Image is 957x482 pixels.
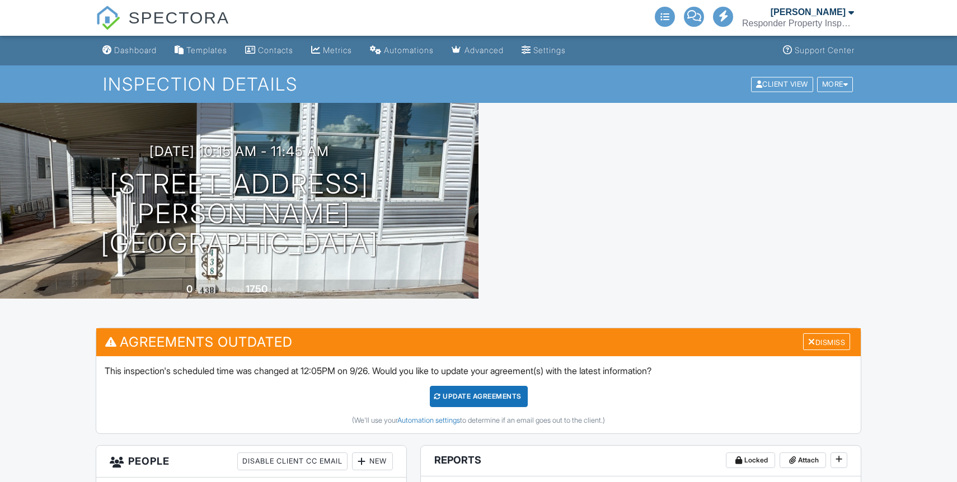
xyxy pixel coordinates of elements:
[517,40,570,61] a: Settings
[323,45,352,55] div: Metrics
[221,286,244,294] span: Lot Size
[237,452,348,470] div: Disable Client CC Email
[365,40,438,61] a: Automations (Advanced)
[751,77,813,92] div: Client View
[742,18,854,29] div: Responder Property Inspections
[128,6,229,29] span: SPECTORA
[269,286,283,294] span: sq.ft.
[98,40,161,61] a: Dashboard
[241,40,298,61] a: Contacts
[307,40,356,61] a: Metrics
[352,452,393,470] div: New
[96,356,861,433] div: This inspection's scheduled time was changed at 12:05PM on 9/26. Would you like to update your ag...
[186,45,227,55] div: Templates
[170,40,232,61] a: Templates
[18,169,461,258] h1: [STREET_ADDRESS][PERSON_NAME] [GEOGRAPHIC_DATA]
[105,416,852,425] div: (We'll use your to determine if an email goes out to the client.)
[103,74,854,94] h1: Inspection Details
[96,328,861,356] h3: Agreements Outdated
[96,17,229,37] a: SPECTORA
[397,416,460,424] a: Automation settings
[750,79,816,88] a: Client View
[384,45,434,55] div: Automations
[186,283,193,295] div: 0
[114,45,157,55] div: Dashboard
[447,40,508,61] a: Advanced
[803,333,850,351] div: Dismiss
[771,7,846,18] div: [PERSON_NAME]
[465,45,504,55] div: Advanced
[194,286,210,294] span: sq. ft.
[96,6,120,30] img: The Best Home Inspection Software - Spectora
[430,386,528,407] div: Update Agreements
[778,40,859,61] a: Support Center
[795,45,855,55] div: Support Center
[258,45,293,55] div: Contacts
[96,446,406,478] h3: People
[246,283,268,295] div: 1750
[149,144,329,159] h3: [DATE] 10:15 am - 11:45 am
[817,77,853,92] div: More
[533,45,566,55] div: Settings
